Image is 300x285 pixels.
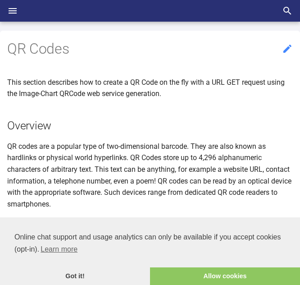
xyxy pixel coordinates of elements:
[7,118,293,133] h2: Overview
[7,77,293,100] p: This section describes how to create a QR Code on the fly with a URL GET request using the Image-...
[7,40,293,59] h1: QR Codes
[7,141,293,210] p: QR codes are a popular type of two-dimensional barcode. They are also known as hardlinks or physi...
[14,232,286,256] span: Online chat support and usage analytics can only be available if you accept cookies (opt-in).
[39,243,79,256] a: learn more about cookies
